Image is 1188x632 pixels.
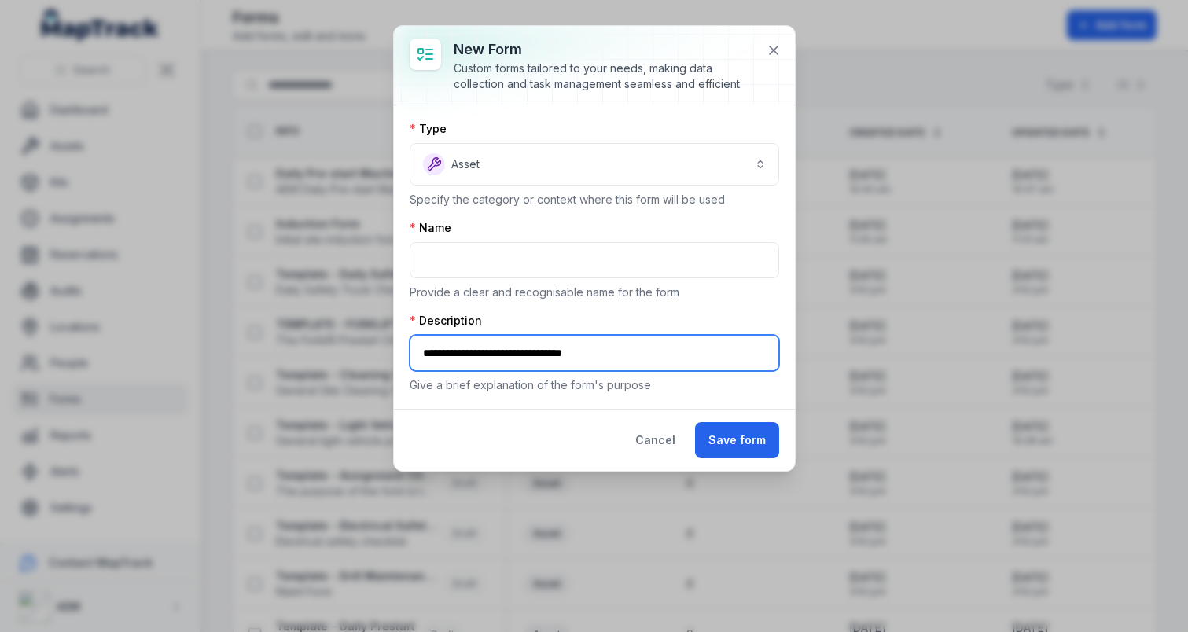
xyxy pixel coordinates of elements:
div: Custom forms tailored to your needs, making data collection and task management seamless and effi... [454,61,754,92]
p: Give a brief explanation of the form's purpose [410,377,779,393]
button: Asset [410,143,779,186]
p: Provide a clear and recognisable name for the form [410,285,779,300]
label: Type [410,121,447,137]
h3: New form [454,39,754,61]
label: Description [410,313,482,329]
label: Name [410,220,451,236]
button: Save form [695,422,779,458]
button: Cancel [622,422,689,458]
p: Specify the category or context where this form will be used [410,192,779,208]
